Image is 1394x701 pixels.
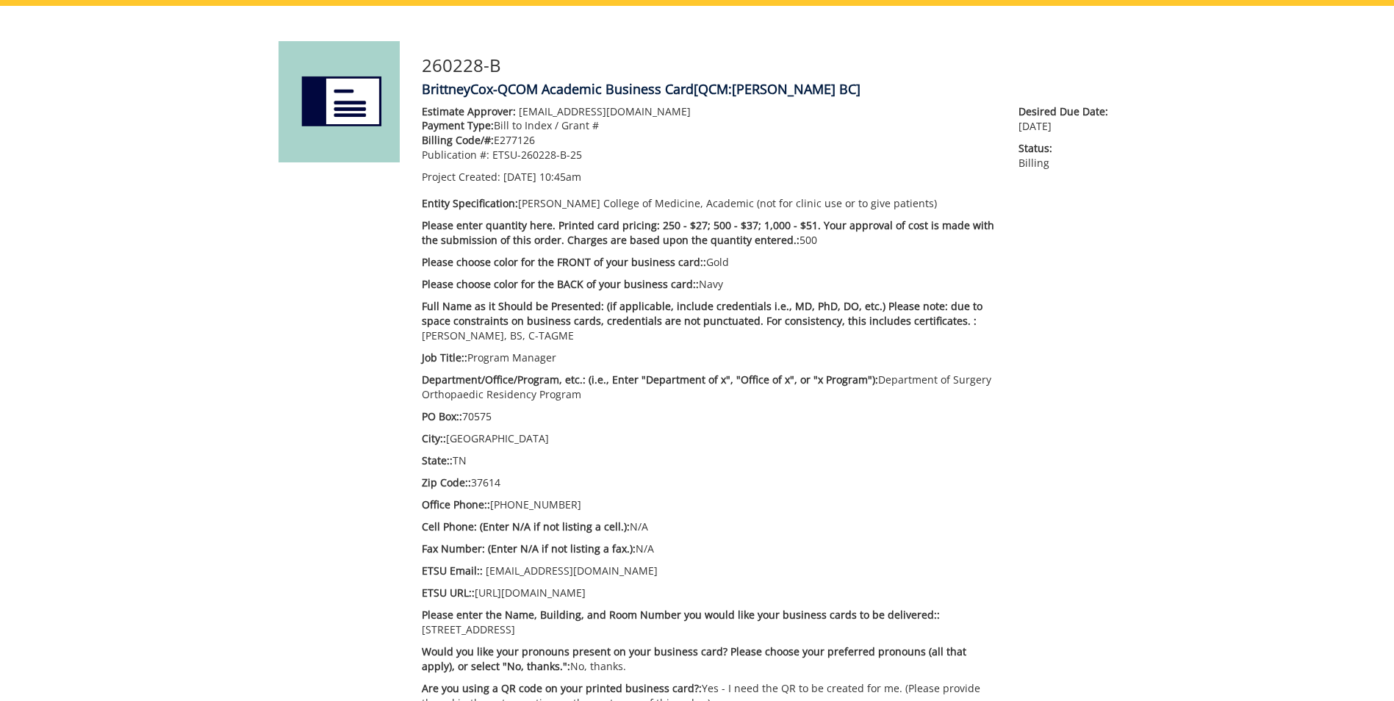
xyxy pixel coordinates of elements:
[492,148,582,162] span: ETSU-260228-B-25
[422,564,997,578] p: [EMAIL_ADDRESS][DOMAIN_NAME]
[503,170,581,184] span: [DATE] 10:45am
[422,475,471,489] span: Zip Code::
[422,148,489,162] span: Publication #:
[1018,104,1115,134] p: [DATE]
[422,608,997,637] p: [STREET_ADDRESS]
[422,497,490,511] span: Office Phone::
[422,373,997,402] p: Department of Surgery Orthopaedic Residency Program
[422,255,997,270] p: Gold
[1018,104,1115,119] span: Desired Due Date:
[422,608,940,622] span: Please enter the Name, Building, and Room Number you would like your business cards to be deliver...
[422,277,699,291] span: Please choose color for the BACK of your business card::
[422,497,997,512] p: [PHONE_NUMBER]
[422,255,706,269] span: Please choose color for the FRONT of your business card::
[422,373,878,387] span: Department/Office/Program, etc.: (i.e., Enter "Department of x", "Office of x", or "x Program"):
[422,299,997,343] p: [PERSON_NAME], BS, C-TAGME
[694,80,861,98] span: [QCM:[PERSON_NAME] BC]
[422,586,475,600] span: ETSU URL::
[422,520,997,534] p: N/A
[422,431,997,446] p: [GEOGRAPHIC_DATA]
[422,350,997,365] p: Program Manager
[422,564,483,578] span: ETSU Email::
[422,542,636,556] span: Fax Number: (Enter N/A if not listing a fax.):
[422,277,997,292] p: Navy
[422,520,630,533] span: Cell Phone: (Enter N/A if not listing a cell.):
[422,681,702,695] span: Are you using a QR code on your printed business card?:
[422,133,494,147] span: Billing Code/#:
[422,299,982,328] span: Full Name as it Should be Presented: (if applicable, include credentials i.e., MD, PhD, DO, etc.)...
[422,475,997,490] p: 37614
[422,409,462,423] span: PO Box::
[422,644,966,673] span: Would you like your pronouns present on your business card? Please choose your preferred pronouns...
[422,453,453,467] span: State::
[422,453,997,468] p: TN
[422,56,1116,75] h3: 260228-B
[279,41,400,162] img: Product featured image
[422,133,997,148] p: E277126
[422,218,994,247] span: Please enter quantity here. Printed card pricing: 250 - $27; 500 - $37; 1,000 - $51. Your approva...
[422,542,997,556] p: N/A
[422,118,494,132] span: Payment Type:
[422,196,518,210] span: Entity Specification:
[422,170,500,184] span: Project Created:
[422,409,997,424] p: 70575
[1018,141,1115,156] span: Status:
[1018,141,1115,170] p: Billing
[422,104,997,119] p: [EMAIL_ADDRESS][DOMAIN_NAME]
[422,218,997,248] p: 500
[422,431,446,445] span: City::
[422,644,997,674] p: No, thanks.
[422,118,997,133] p: Bill to Index / Grant #
[422,586,997,600] p: [URL][DOMAIN_NAME]
[422,350,467,364] span: Job Title::
[422,196,997,211] p: [PERSON_NAME] College of Medicine, Academic (not for clinic use or to give patients)
[422,104,516,118] span: Estimate Approver:
[422,82,1116,97] h4: BrittneyCox-QCOM Academic Business Card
